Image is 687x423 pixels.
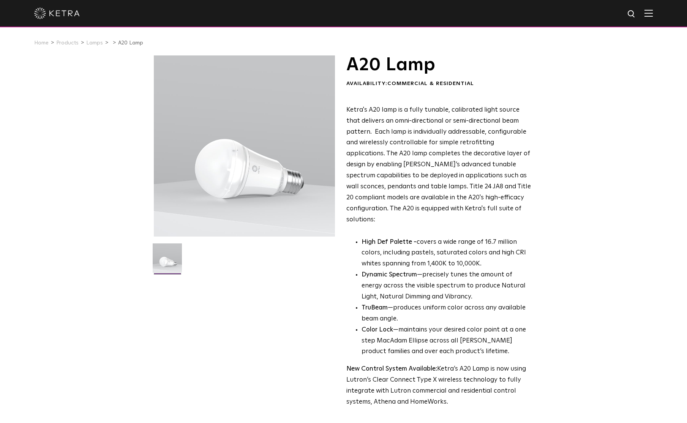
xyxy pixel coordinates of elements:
[362,305,388,311] strong: TruBeam
[362,325,531,358] li: —maintains your desired color point at a one step MacAdam Ellipse across all [PERSON_NAME] produc...
[346,55,531,74] h1: A20 Lamp
[362,237,531,270] p: covers a wide range of 16.7 million colors, including pastels, saturated colors and high CRI whit...
[346,364,531,408] p: Ketra’s A20 Lamp is now using Lutron’s Clear Connect Type X wireless technology to fully integrat...
[627,9,636,19] img: search icon
[346,80,531,88] div: Availability:
[118,40,143,46] a: A20 Lamp
[362,239,417,245] strong: High Def Palette -
[346,366,437,372] strong: New Control System Available:
[346,107,531,223] span: Ketra's A20 lamp is a fully tunable, calibrated light source that delivers an omni-directional or...
[34,40,49,46] a: Home
[86,40,103,46] a: Lamps
[362,303,531,325] li: —produces uniform color across any available beam angle.
[362,270,531,303] li: —precisely tunes the amount of energy across the visible spectrum to produce Natural Light, Natur...
[362,271,417,278] strong: Dynamic Spectrum
[153,243,182,278] img: A20-Lamp-2021-Web-Square
[34,8,80,19] img: ketra-logo-2019-white
[387,81,474,86] span: Commercial & Residential
[362,327,393,333] strong: Color Lock
[644,9,653,17] img: Hamburger%20Nav.svg
[56,40,79,46] a: Products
